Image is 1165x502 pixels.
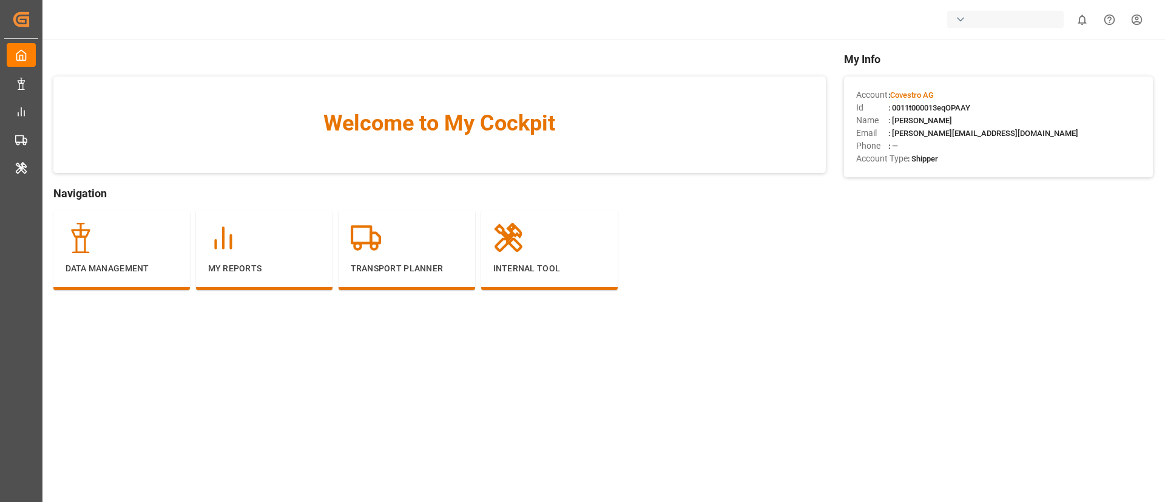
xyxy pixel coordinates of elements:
span: Id [856,101,888,114]
span: Welcome to My Cockpit [78,107,802,140]
span: : Shipper [908,154,938,163]
span: : — [888,141,898,151]
span: : [PERSON_NAME][EMAIL_ADDRESS][DOMAIN_NAME] [888,129,1078,138]
span: Covestro AG [890,90,934,100]
p: Transport Planner [351,262,463,275]
span: : [PERSON_NAME] [888,116,952,125]
span: Account Type [856,152,908,165]
span: My Info [844,51,1153,67]
span: : [888,90,934,100]
p: My Reports [208,262,320,275]
button: Help Center [1096,6,1123,33]
span: Email [856,127,888,140]
span: Navigation [53,185,826,202]
span: Phone [856,140,888,152]
p: Data Management [66,262,178,275]
span: Name [856,114,888,127]
span: Account [856,89,888,101]
span: : 0011t000013eqOPAAY [888,103,970,112]
p: Internal Tool [493,262,606,275]
button: show 0 new notifications [1069,6,1096,33]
